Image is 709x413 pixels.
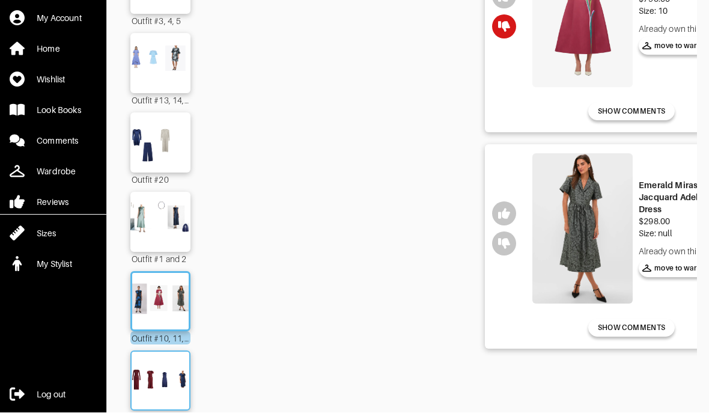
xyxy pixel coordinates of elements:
[130,252,190,266] div: Outfit #1 and 2
[588,319,675,337] button: SHOW COMMENTS
[532,154,633,305] img: Emerald Mirasol Jacquard Adelaide Dress
[126,198,195,246] img: Outfit Outfit #1 and 2
[588,103,675,121] button: SHOW COMMENTS
[130,14,190,28] div: Outfit #3, 4, 5
[37,13,82,25] div: My Account
[130,173,190,186] div: Outfit #20
[37,135,78,147] div: Comments
[37,166,76,178] div: Wardrobe
[37,43,60,55] div: Home
[130,332,190,345] div: Outfit #10, 11, 12
[37,197,68,209] div: Reviews
[126,119,195,167] img: Outfit Outfit #20
[128,358,193,404] img: Outfit Outfit #16, 17, 18, 19
[129,280,192,324] img: Outfit Outfit #10, 11, 12
[130,94,190,107] div: Outfit #13, 14, 15
[598,323,665,334] span: SHOW COMMENTS
[126,40,195,88] img: Outfit Outfit #13, 14, 15
[37,389,65,401] div: Log out
[37,105,81,117] div: Look Books
[37,259,72,271] div: My Stylist
[37,228,56,240] div: Sizes
[598,106,665,117] span: SHOW COMMENTS
[37,74,65,86] div: Wishlist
